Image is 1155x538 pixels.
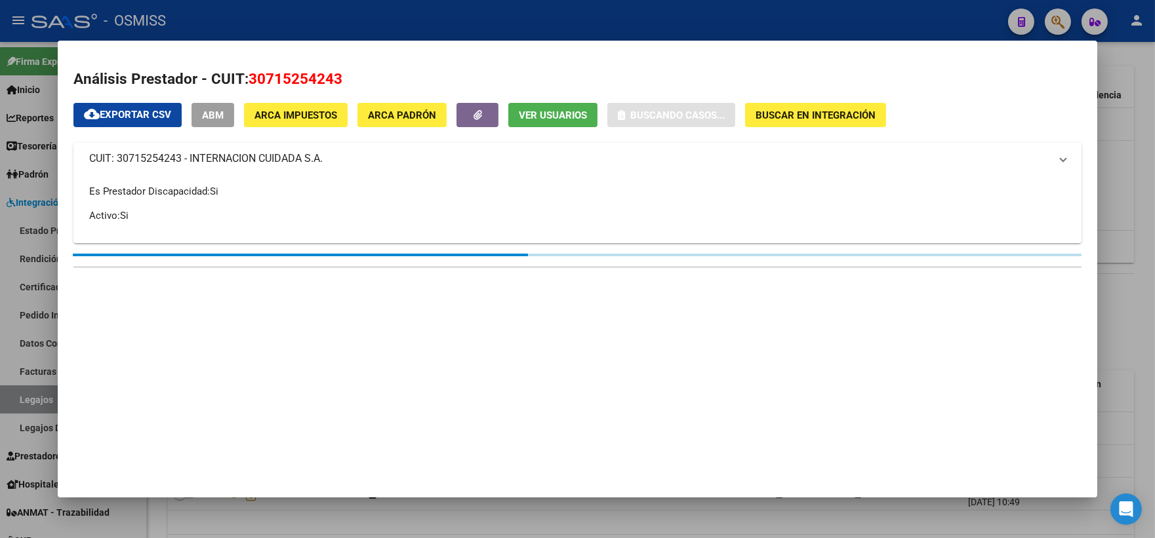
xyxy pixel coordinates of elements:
button: ARCA Padrón [357,103,447,127]
span: Buscar en Integración [756,109,876,121]
button: ARCA Impuestos [244,103,348,127]
p: Activo: [89,208,1066,223]
span: Exportar CSV [84,109,171,121]
span: ARCA Padrón [368,109,436,121]
span: Si [210,185,218,197]
div: Open Intercom Messenger [1110,493,1142,525]
mat-panel-title: CUIT: 30715254243 - INTERNACION CUIDADA S.A. [89,151,1050,166]
span: 30715254243 [249,70,342,87]
button: ABM [192,103,234,127]
button: Ver Usuarios [508,103,598,127]
span: Ver Usuarios [519,109,587,121]
mat-expansion-panel-header: CUIT: 30715254243 - INTERNACION CUIDADA S.A. [73,143,1082,174]
button: Exportar CSV [73,103,182,127]
h2: Análisis Prestador - CUIT: [73,68,1082,90]
mat-icon: cloud_download [84,106,100,122]
div: CUIT: 30715254243 - INTERNACION CUIDADA S.A. [73,174,1082,243]
p: Es Prestador Discapacidad: [89,184,1066,199]
span: ARCA Impuestos [254,109,337,121]
button: Buscando casos... [607,103,735,127]
span: Buscando casos... [630,109,725,121]
span: ABM [202,109,224,121]
span: Si [120,210,129,221]
button: Buscar en Integración [745,103,886,127]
